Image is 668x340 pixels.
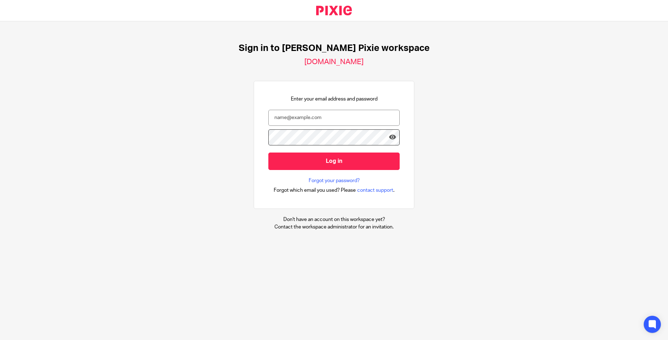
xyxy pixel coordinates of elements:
span: contact support [357,187,393,194]
h1: Sign in to [PERSON_NAME] Pixie workspace [239,43,430,54]
div: . [274,186,395,194]
p: Enter your email address and password [291,96,378,103]
input: Log in [268,153,400,170]
a: Forgot your password? [309,177,360,184]
h2: [DOMAIN_NAME] [304,57,364,67]
p: Don't have an account on this workspace yet? [274,216,394,223]
p: Contact the workspace administrator for an invitation. [274,223,394,231]
input: name@example.com [268,110,400,126]
span: Forgot which email you used? Please [274,187,356,194]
